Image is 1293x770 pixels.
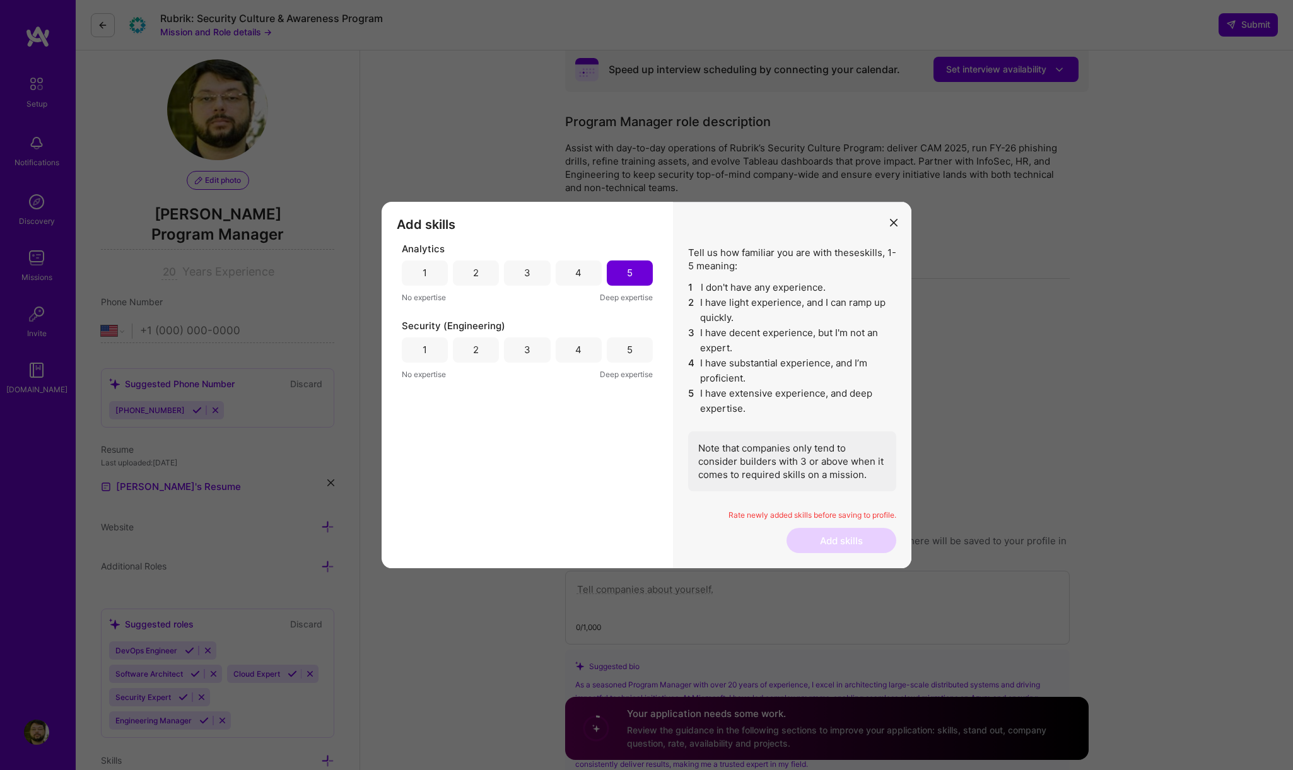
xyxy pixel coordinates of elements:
span: Security (Engineering) [402,319,505,332]
span: 4 [688,356,695,386]
div: Tell us how familiar you are with these skills , 1-5 meaning: [688,246,896,491]
div: Note that companies only tend to consider builders with 3 or above when it comes to required skil... [688,431,896,491]
span: Deep expertise [600,291,653,304]
span: Analytics [402,242,445,255]
div: 1 [423,343,427,356]
div: 5 [627,343,633,356]
span: 5 [688,386,695,416]
span: Deep expertise [600,368,653,381]
span: 2 [688,295,695,325]
div: 5 [627,266,633,279]
li: I have extensive experience, and deep expertise. [688,386,896,416]
p: Rate newly added skills before saving to profile. [688,510,896,521]
li: I have substantial experience, and I’m proficient. [688,356,896,386]
div: modal [382,202,911,569]
span: 1 [688,280,696,295]
button: Add skills [787,528,896,553]
span: 3 [688,325,695,356]
div: 2 [473,343,479,356]
li: I have light experience, and I can ramp up quickly. [688,295,896,325]
div: 3 [524,266,530,279]
div: 2 [473,266,479,279]
i: icon Close [890,219,898,226]
div: 4 [575,266,582,279]
span: No expertise [402,291,446,304]
h3: Add skills [397,217,658,232]
div: 4 [575,343,582,356]
div: 1 [423,266,427,279]
li: I have decent experience, but I'm not an expert. [688,325,896,356]
span: No expertise [402,368,446,381]
li: I don't have any experience. [688,280,896,295]
div: 3 [524,343,530,356]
